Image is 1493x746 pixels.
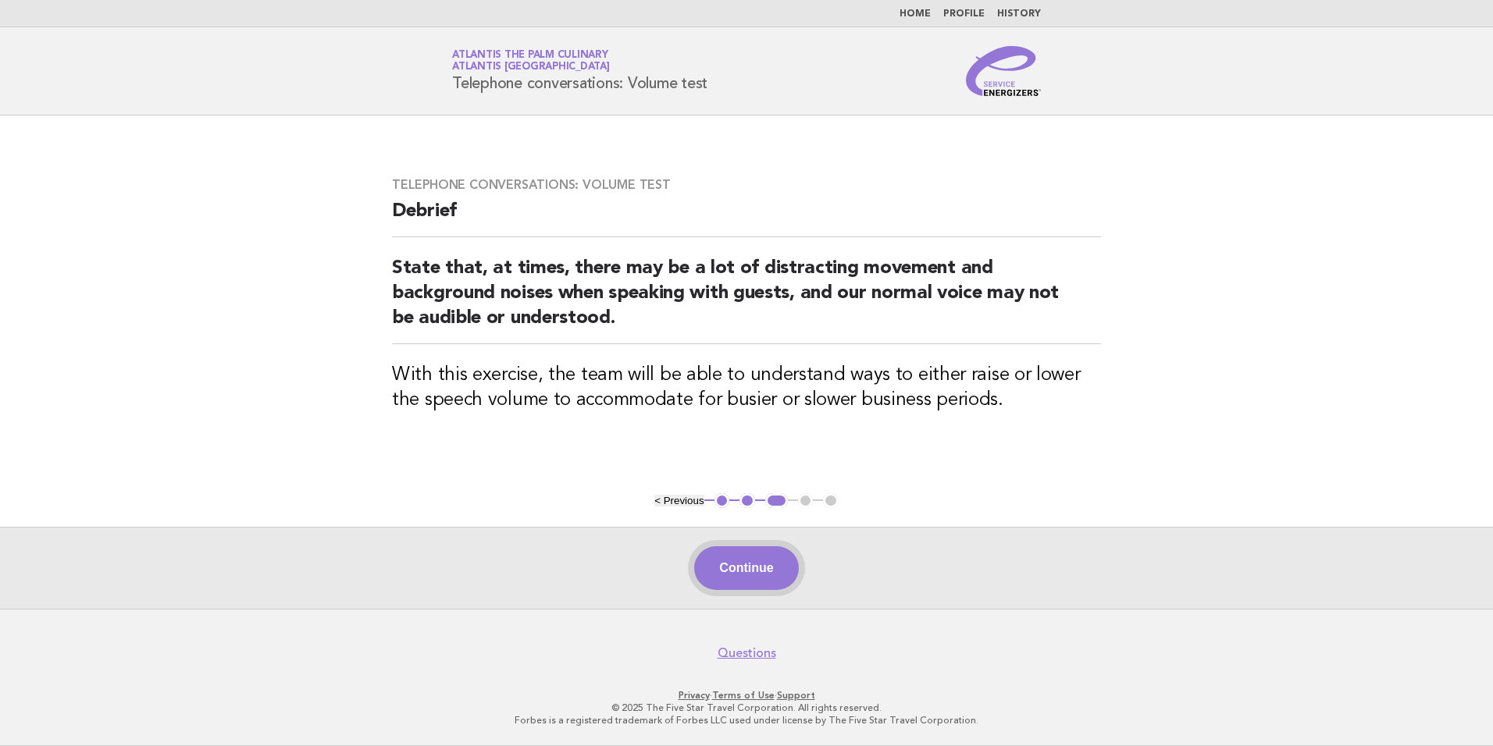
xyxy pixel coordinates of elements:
button: 3 [765,493,788,509]
button: 1 [714,493,730,509]
a: History [997,9,1041,19]
a: Privacy [679,690,710,701]
button: 2 [739,493,755,509]
h2: State that, at times, there may be a lot of distracting movement and background noises when speak... [392,256,1101,344]
p: · · [269,689,1224,702]
a: Support [777,690,815,701]
a: Profile [943,9,985,19]
span: Atlantis [GEOGRAPHIC_DATA] [452,62,610,73]
button: < Previous [654,495,704,506]
a: Atlantis The Palm CulinaryAtlantis [GEOGRAPHIC_DATA] [452,50,610,72]
p: © 2025 The Five Star Travel Corporation. All rights reserved. [269,702,1224,714]
button: Continue [694,546,798,590]
a: Home [900,9,931,19]
h3: With this exercise, the team will be able to understand ways to either raise or lower the speech ... [392,363,1101,413]
img: Service Energizers [966,46,1041,96]
p: Forbes is a registered trademark of Forbes LLC used under license by The Five Star Travel Corpora... [269,714,1224,726]
h2: Debrief [392,199,1101,237]
h1: Telephone conversations: Volume test [452,51,707,91]
a: Questions [718,645,776,661]
a: Terms of Use [712,690,775,701]
h3: Telephone conversations: Volume test [392,177,1101,193]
